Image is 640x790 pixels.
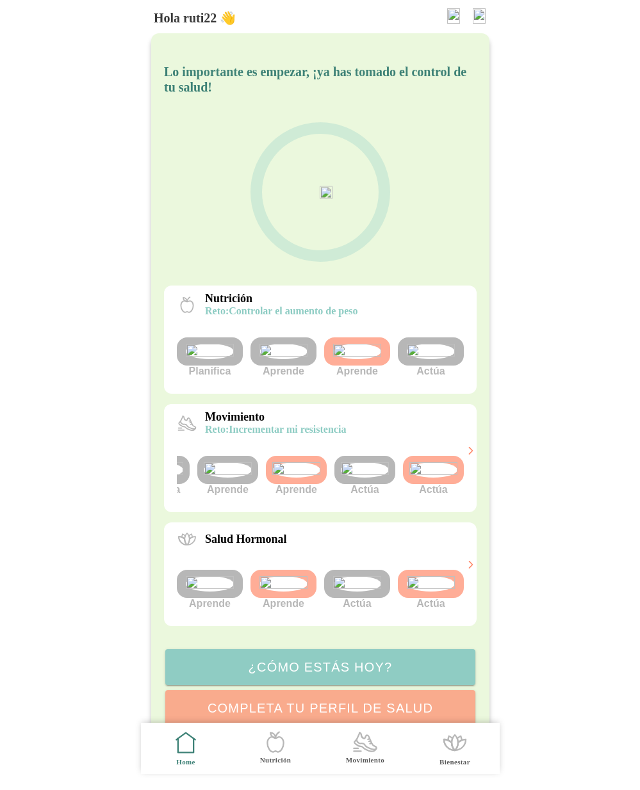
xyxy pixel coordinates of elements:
[177,337,243,377] div: Planifica
[165,649,475,685] ion-button: ¿Cómo estás hoy?
[205,305,229,316] span: reto:
[205,305,358,317] p: Controlar el aumento de peso
[165,690,475,726] ion-button: Completa tu perfil de salud
[439,757,470,767] ion-label: Bienestar
[324,337,390,377] div: Aprende
[205,533,287,546] p: Salud Hormonal
[205,292,358,305] p: Nutrición
[177,570,243,609] div: Aprende
[403,456,464,496] div: Actúa
[205,410,346,424] p: Movimiento
[205,424,346,435] p: Incrementar mi resistencia
[398,337,464,377] div: Actúa
[250,570,316,609] div: Aprende
[154,10,236,26] h5: Hola ruti22 👋
[398,570,464,609] div: Actúa
[334,456,395,496] div: Actúa
[345,755,384,765] ion-label: Movimiento
[250,337,316,377] div: Aprende
[164,64,477,95] h5: Lo importante es empezar, ¡ya has tomado el control de tu salud!
[324,570,390,609] div: Actúa
[176,757,195,767] ion-label: Home
[129,456,190,496] div: Planifica
[259,755,290,765] ion-label: Nutrición
[205,424,229,435] span: reto:
[266,456,327,496] div: Aprende
[197,456,258,496] div: Aprende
